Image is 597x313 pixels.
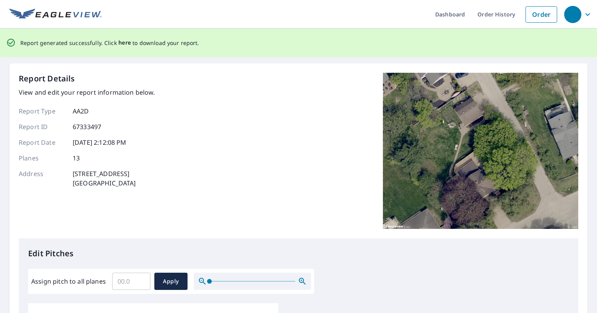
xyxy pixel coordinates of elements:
[19,122,66,131] p: Report ID
[28,248,569,259] p: Edit Pitches
[73,153,80,163] p: 13
[383,73,578,229] img: Top image
[526,6,557,23] a: Order
[118,38,131,48] button: here
[19,153,66,163] p: Planes
[19,106,66,116] p: Report Type
[19,73,75,85] p: Report Details
[19,169,66,188] p: Address
[161,277,181,286] span: Apply
[73,169,136,188] p: [STREET_ADDRESS] [GEOGRAPHIC_DATA]
[73,106,89,116] p: AA2D
[154,273,188,290] button: Apply
[9,9,102,20] img: EV Logo
[112,270,150,292] input: 00.0
[73,138,127,147] p: [DATE] 2:12:08 PM
[31,277,106,286] label: Assign pitch to all planes
[19,138,66,147] p: Report Date
[19,88,155,97] p: View and edit your report information below.
[20,38,199,48] p: Report generated successfully. Click to download your report.
[73,122,101,131] p: 67333497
